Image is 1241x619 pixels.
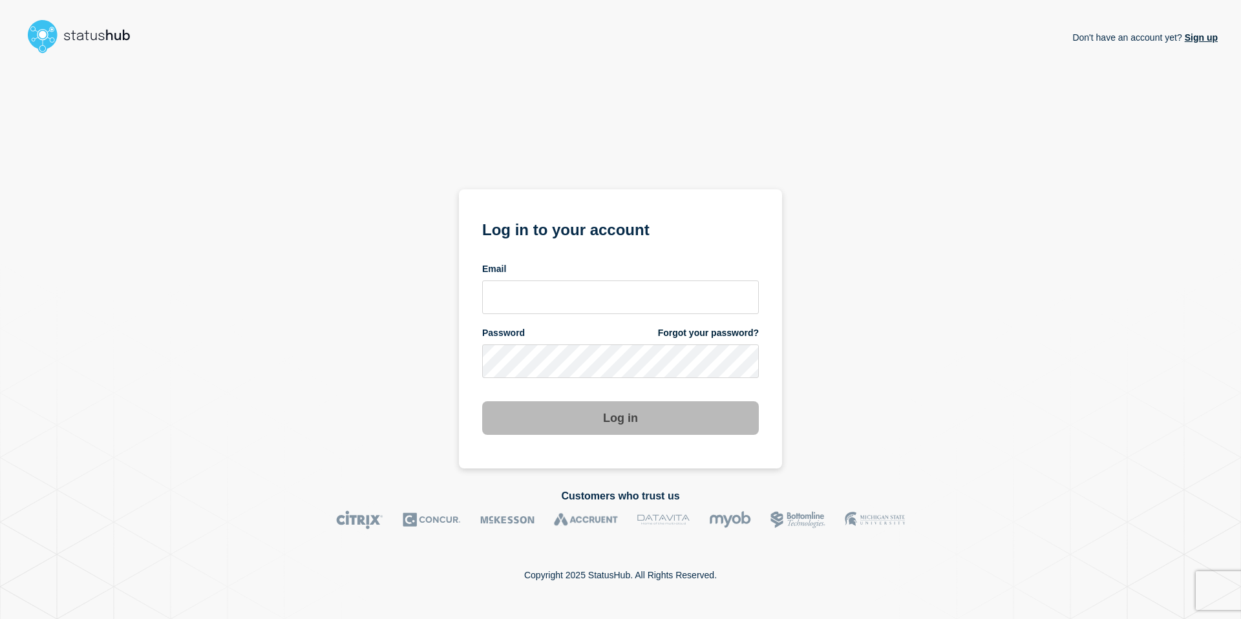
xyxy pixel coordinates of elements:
a: Forgot your password? [658,327,759,339]
button: Log in [482,401,759,435]
a: Sign up [1182,32,1218,43]
img: Bottomline logo [770,510,825,529]
span: Email [482,263,506,275]
img: StatusHub logo [23,16,146,57]
p: Copyright 2025 StatusHub. All Rights Reserved. [524,570,717,580]
h1: Log in to your account [482,216,759,240]
img: MSU logo [845,510,905,529]
span: Password [482,327,525,339]
img: Citrix logo [336,510,383,529]
img: Accruent logo [554,510,618,529]
p: Don't have an account yet? [1072,22,1218,53]
img: DataVita logo [637,510,690,529]
img: myob logo [709,510,751,529]
img: McKesson logo [480,510,535,529]
input: password input [482,344,759,378]
h2: Customers who trust us [23,490,1218,502]
input: email input [482,280,759,314]
img: Concur logo [403,510,461,529]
